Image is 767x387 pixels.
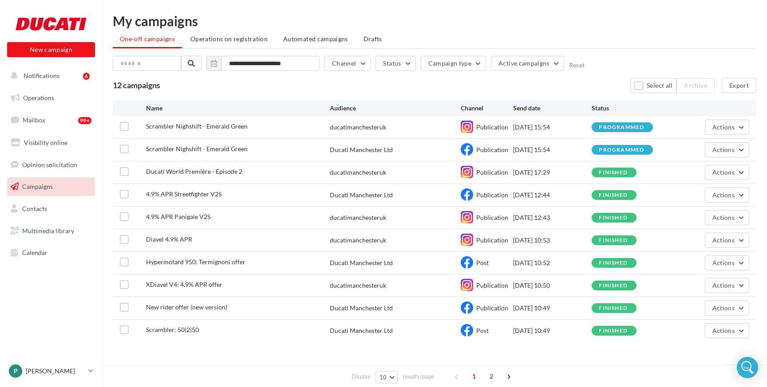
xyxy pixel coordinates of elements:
[476,168,508,176] span: Publication
[705,233,749,248] button: Actions
[599,147,644,153] div: programmed
[5,133,97,152] a: Visibility online
[190,35,268,43] span: Operations on registration
[146,122,248,130] span: Scrambler Nighshift - Emerald Green
[712,304,735,312] span: Actions
[22,205,47,212] span: Contacts
[630,78,677,93] button: Select all
[23,116,45,124] span: Mailbox
[513,304,592,313] div: [DATE] 10:49
[7,363,95,379] a: P [PERSON_NAME]
[476,123,508,131] span: Publication
[599,260,628,266] div: finished
[476,281,508,289] span: Publication
[22,160,77,168] span: Opinion solicitation
[599,170,628,176] div: finished
[599,283,628,289] div: finished
[22,227,74,235] span: Multimedia library
[599,125,644,130] div: programmed
[498,59,550,67] span: Active campaigns
[599,328,628,334] div: finished
[513,104,592,113] div: Send date
[513,191,592,199] div: [DATE] 12:44
[146,258,245,266] span: Hypermotard 950: Termignoni offer
[513,123,592,132] div: [DATE] 15:54
[146,213,210,220] span: 4.9% APR Panigale V2S
[513,213,592,222] div: [DATE] 12:43
[705,142,749,157] button: Actions
[599,192,628,198] div: finished
[705,323,749,338] button: Actions
[712,214,735,221] span: Actions
[513,281,592,290] div: [DATE] 10:50
[330,213,386,222] div: ducatimanchesteruk
[467,369,481,383] span: 1
[599,305,628,311] div: finished
[705,278,749,293] button: Actions
[24,139,67,146] span: Visibility online
[5,177,97,196] a: Campaigns
[476,304,508,312] span: Publication
[476,214,508,221] span: Publication
[330,123,386,132] div: ducatimanchesteruk
[283,35,348,43] span: Automated campaigns
[461,104,513,113] div: Channel
[376,371,398,383] button: 10
[476,146,508,153] span: Publication
[705,120,749,135] button: Actions
[146,145,248,152] span: Scrambler Nighshift - Emerald Green
[569,62,585,69] button: Reset
[330,104,461,113] div: Audience
[722,78,756,93] button: Export
[737,357,758,378] div: Open Intercom Messenger
[113,14,756,27] div: My campaigns
[5,66,93,85] button: Notifications 6
[513,326,592,335] div: [DATE] 10:49
[5,156,97,174] a: Opinion solicitation
[78,117,91,124] div: 99+
[712,146,735,153] span: Actions
[330,326,393,335] div: Ducati Manchester Ltd
[592,104,670,113] div: Status
[14,367,18,375] span: P
[676,78,714,93] button: Archive
[22,183,53,190] span: Campaigns
[146,326,199,333] span: Scrambler: 50|2|50
[330,191,393,199] div: Ducati Manchester Ltd
[364,35,382,43] span: Drafts
[484,369,498,383] span: 2
[712,259,735,266] span: Actions
[146,281,222,288] span: XDiavel V4: 4.9% APR offer
[5,243,97,262] a: Calendar
[324,56,371,71] button: Channel
[376,56,415,71] button: Status
[5,110,97,129] a: Mailbox99+
[513,168,592,177] div: [DATE] 17:29
[705,188,749,203] button: Actions
[705,210,749,225] button: Actions
[5,222,97,240] a: Multimedia library
[330,236,386,245] div: ducatimanchesteruk
[712,236,735,244] span: Actions
[26,367,85,375] p: [PERSON_NAME]
[476,259,489,266] span: Post
[146,235,192,243] span: Diavel 4.9% APR
[491,56,564,71] button: Active campaigns
[146,168,242,175] span: Ducati World Première - Episode 2
[146,303,227,311] span: New rider offer (new version)
[330,281,386,290] div: ducatimanchesteruk
[83,73,90,80] div: 6
[7,42,95,57] button: New campaign
[330,304,393,313] div: Ducati Manchester Ltd
[380,374,387,381] span: 10
[599,238,628,243] div: finished
[712,191,735,199] span: Actions
[330,258,393,267] div: Ducati Manchester Ltd
[146,190,221,198] span: 4.9% APR Streetfighter V2S
[513,236,592,245] div: [DATE] 10:53
[599,215,628,221] div: finished
[403,372,434,381] span: results/page
[476,236,508,244] span: Publication
[712,327,735,334] span: Actions
[23,94,54,102] span: Operations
